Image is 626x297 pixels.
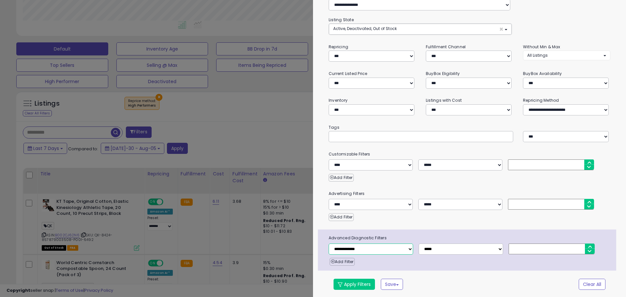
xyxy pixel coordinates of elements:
small: Customizable Filters [324,151,615,158]
small: BuyBox Eligibility [426,71,460,76]
button: Add Filter [330,258,355,266]
small: Repricing [329,44,348,50]
button: Add Filter [329,213,354,221]
span: × [499,26,503,33]
span: Active, Deactivated, Out of Stock [333,26,397,31]
span: All Listings [527,52,548,58]
small: Without Min & Max [523,44,560,50]
small: BuyBox Availability [523,71,562,76]
small: Repricing Method [523,97,559,103]
small: Listing State [329,17,354,22]
small: Advertising Filters [324,190,615,197]
button: Add Filter [329,174,354,182]
button: All Listings [523,51,610,60]
small: Listings with Cost [426,97,462,103]
small: Inventory [329,97,348,103]
small: Current Listed Price [329,71,367,76]
span: Advanced Diagnostic Filters [324,234,616,242]
button: Apply Filters [334,279,375,290]
small: Fulfillment Channel [426,44,466,50]
button: Save [381,279,403,290]
small: Tags [324,124,615,131]
button: Clear All [579,279,605,290]
button: Active, Deactivated, Out of Stock × [329,24,512,35]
